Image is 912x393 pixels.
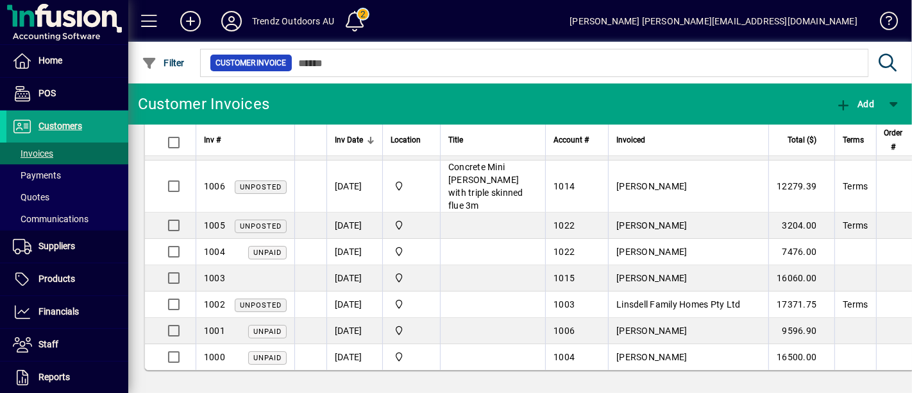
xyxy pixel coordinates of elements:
[38,274,75,284] span: Products
[38,306,79,317] span: Financials
[768,161,834,213] td: 12279.39
[448,133,463,147] span: Title
[253,249,282,257] span: Unpaid
[843,220,868,231] span: Terms
[768,265,834,292] td: 16060.00
[6,45,128,77] a: Home
[884,126,903,154] span: Order #
[616,247,687,257] span: [PERSON_NAME]
[391,218,432,232] span: Central
[836,99,874,109] span: Add
[6,143,128,164] a: Invoices
[215,57,287,69] span: Customer Invoice
[326,318,382,344] td: [DATE]
[6,296,128,328] a: Financials
[788,133,816,147] span: Total ($)
[138,94,269,114] div: Customer Invoices
[768,213,834,239] td: 3204.00
[870,3,896,44] a: Knowledge Base
[768,344,834,370] td: 16500.00
[6,186,128,208] a: Quotes
[391,324,432,338] span: Central
[6,329,128,361] a: Staff
[6,263,128,295] a: Products
[616,326,687,336] span: [PERSON_NAME]
[570,11,857,31] div: [PERSON_NAME] [PERSON_NAME][EMAIL_ADDRESS][DOMAIN_NAME]
[553,326,575,336] span: 1006
[6,208,128,230] a: Communications
[616,133,761,147] div: Invoiced
[553,352,575,362] span: 1004
[391,271,432,285] span: Central
[391,179,432,193] span: Central
[38,241,75,251] span: Suppliers
[204,220,225,231] span: 1005
[204,247,225,257] span: 1004
[616,133,645,147] span: Invoiced
[843,181,868,191] span: Terms
[391,133,421,147] span: Location
[204,133,221,147] span: Inv #
[13,192,49,202] span: Quotes
[768,318,834,344] td: 9596.90
[553,220,575,231] span: 1022
[38,372,70,382] span: Reports
[240,301,282,310] span: Unposted
[204,273,225,283] span: 1003
[326,265,382,292] td: [DATE]
[204,133,287,147] div: Inv #
[553,133,589,147] span: Account #
[38,55,62,65] span: Home
[204,299,225,310] span: 1002
[448,162,523,211] span: Concrete Mini [PERSON_NAME] with triple skinned flue 3m
[616,352,687,362] span: [PERSON_NAME]
[240,183,282,191] span: Unposted
[448,133,537,147] div: Title
[204,352,225,362] span: 1000
[335,133,375,147] div: Inv Date
[253,327,282,336] span: Unpaid
[204,181,225,191] span: 1006
[240,222,282,231] span: Unposted
[553,181,575,191] span: 1014
[252,11,334,31] div: Trendz Outdoors AU
[768,292,834,318] td: 17371.75
[204,326,225,336] span: 1001
[553,247,575,257] span: 1022
[139,51,188,74] button: Filter
[326,161,382,213] td: [DATE]
[38,88,56,98] span: POS
[553,273,575,283] span: 1015
[553,299,575,310] span: 1003
[843,133,864,147] span: Terms
[553,133,600,147] div: Account #
[13,170,61,180] span: Payments
[6,231,128,263] a: Suppliers
[326,213,382,239] td: [DATE]
[253,354,282,362] span: Unpaid
[616,220,687,231] span: [PERSON_NAME]
[326,239,382,265] td: [DATE]
[768,239,834,265] td: 7476.00
[616,181,687,191] span: [PERSON_NAME]
[13,214,89,224] span: Communications
[170,10,211,33] button: Add
[616,273,687,283] span: [PERSON_NAME]
[391,245,432,259] span: Central
[391,133,432,147] div: Location
[211,10,252,33] button: Profile
[777,133,828,147] div: Total ($)
[326,292,382,318] td: [DATE]
[832,92,877,116] button: Add
[391,297,432,311] span: Central
[843,299,868,310] span: Terms
[13,148,53,159] span: Invoices
[335,133,363,147] span: Inv Date
[38,339,58,349] span: Staff
[616,299,740,310] span: Linsdell Family Homes Pty Ltd
[38,121,82,131] span: Customers
[326,344,382,370] td: [DATE]
[391,350,432,364] span: Central
[6,164,128,186] a: Payments
[6,78,128,110] a: POS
